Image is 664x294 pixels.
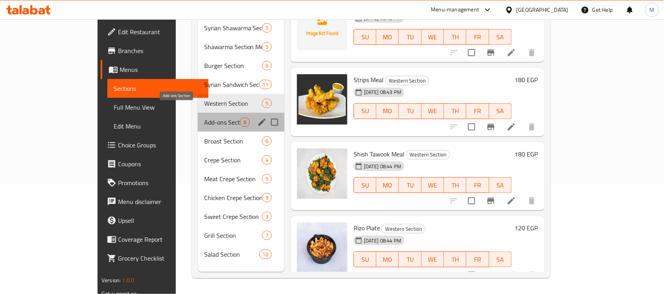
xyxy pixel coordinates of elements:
[357,105,373,117] span: SU
[297,222,347,273] img: Rizo Plate
[262,193,272,202] div: items
[204,80,259,89] div: Syrian Sandwich Section
[204,42,262,51] span: Shawarma Section Meals
[101,192,208,211] a: Menu disclaimer
[357,31,373,43] span: SU
[447,254,463,265] span: TH
[204,212,262,221] div: Sweet Crepe Section
[447,180,463,191] span: TH
[262,42,272,51] div: items
[204,250,259,259] div: Salad Section
[198,15,284,267] nav: Menu sections
[101,154,208,173] a: Coupons
[463,44,480,61] span: Select to update
[101,136,208,154] a: Choice Groups
[354,29,376,45] button: SU
[399,29,421,45] button: TU
[425,31,441,43] span: WE
[399,252,421,267] button: TU
[262,156,271,164] span: 4
[380,31,396,43] span: MO
[444,103,467,119] button: TH
[262,194,271,202] span: 9
[522,191,541,210] button: delete
[118,159,202,169] span: Coupons
[425,254,441,265] span: WE
[399,103,421,119] button: TU
[406,150,450,160] div: Western Section
[425,180,441,191] span: WE
[481,266,500,285] button: Branch-specific-item
[114,103,202,112] span: Full Menu View
[515,149,538,160] h6: 180 EGP
[262,62,271,70] span: 6
[489,177,512,193] button: SA
[402,105,418,117] span: TU
[507,196,516,206] a: Edit menu item
[198,113,284,132] div: Add-ons Section8edit
[382,224,425,233] span: Western Section
[399,177,421,193] button: TU
[101,249,208,268] a: Grocery Checklist
[262,232,271,239] span: 7
[198,132,284,151] div: Broast Section6
[262,24,271,32] span: 5
[101,275,121,285] span: Version:
[259,80,272,89] div: items
[422,177,444,193] button: WE
[256,116,268,128] button: edit
[101,41,208,60] a: Branches
[650,6,655,14] span: M
[380,254,396,265] span: MO
[489,103,512,119] button: SA
[101,22,208,41] a: Edit Restaurant
[118,46,202,55] span: Branches
[204,155,262,165] span: Crepe Section
[204,23,262,33] span: Syrian Shawarma Section
[240,119,249,126] span: 8
[361,163,404,170] span: [DATE] 08:44 PM
[198,18,284,37] div: Syrian Shawarma Section5
[260,251,271,258] span: 10
[515,222,538,233] h6: 120 EGP
[357,254,373,265] span: SU
[101,211,208,230] a: Upsell
[481,43,500,62] button: Branch-specific-item
[101,230,208,249] a: Coverage Report
[463,267,480,283] span: Select to update
[204,99,262,108] div: Western Section
[481,191,500,210] button: Branch-specific-item
[402,31,418,43] span: TU
[422,29,444,45] button: WE
[402,254,418,265] span: TU
[354,177,376,193] button: SU
[198,188,284,207] div: Chicken Crepe Section9
[262,213,271,220] span: 3
[507,48,516,57] a: Edit menu item
[425,105,441,117] span: WE
[262,100,271,107] span: 5
[361,237,404,244] span: [DATE] 08:44 PM
[507,122,516,132] a: Edit menu item
[444,29,467,45] button: TH
[489,29,512,45] button: SA
[354,74,384,86] span: Strips Meal
[467,177,489,193] button: FR
[470,105,486,117] span: FR
[516,6,568,14] div: [GEOGRAPHIC_DATA]
[376,103,399,119] button: MO
[444,177,467,193] button: TH
[107,98,208,117] a: Full Menu View
[107,79,208,98] a: Sections
[354,252,376,267] button: SU
[118,178,202,187] span: Promotions
[204,231,262,240] div: Grill Section
[422,103,444,119] button: WE
[204,61,262,70] span: Burger Section
[262,175,271,183] span: 5
[198,94,284,113] div: Western Section5
[118,140,202,150] span: Choice Groups
[470,31,486,43] span: FR
[259,250,272,259] div: items
[380,180,396,191] span: MO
